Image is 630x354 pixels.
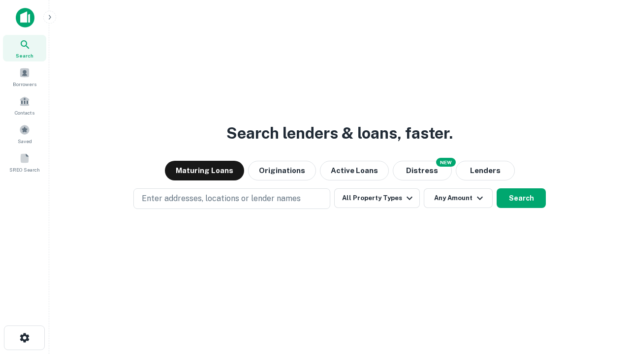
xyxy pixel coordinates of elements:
[226,121,453,145] h3: Search lenders & loans, faster.
[3,92,46,118] a: Contacts
[9,166,40,174] span: SREO Search
[133,188,330,209] button: Enter addresses, locations or lender names
[3,63,46,90] a: Borrowers
[497,188,546,208] button: Search
[320,161,389,180] button: Active Loans
[13,80,36,88] span: Borrowers
[334,188,420,208] button: All Property Types
[581,275,630,323] iframe: Chat Widget
[3,35,46,61] a: Search
[248,161,316,180] button: Originations
[3,120,46,147] a: Saved
[436,158,456,167] div: NEW
[165,161,244,180] button: Maturing Loans
[424,188,493,208] button: Any Amount
[456,161,515,180] button: Lenders
[15,109,34,117] span: Contacts
[3,149,46,176] a: SREO Search
[142,193,301,205] p: Enter addresses, locations or lender names
[16,8,34,28] img: capitalize-icon.png
[393,161,452,180] button: Search distressed loans with lien and other non-mortgage details.
[16,52,33,59] span: Search
[18,137,32,145] span: Saved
